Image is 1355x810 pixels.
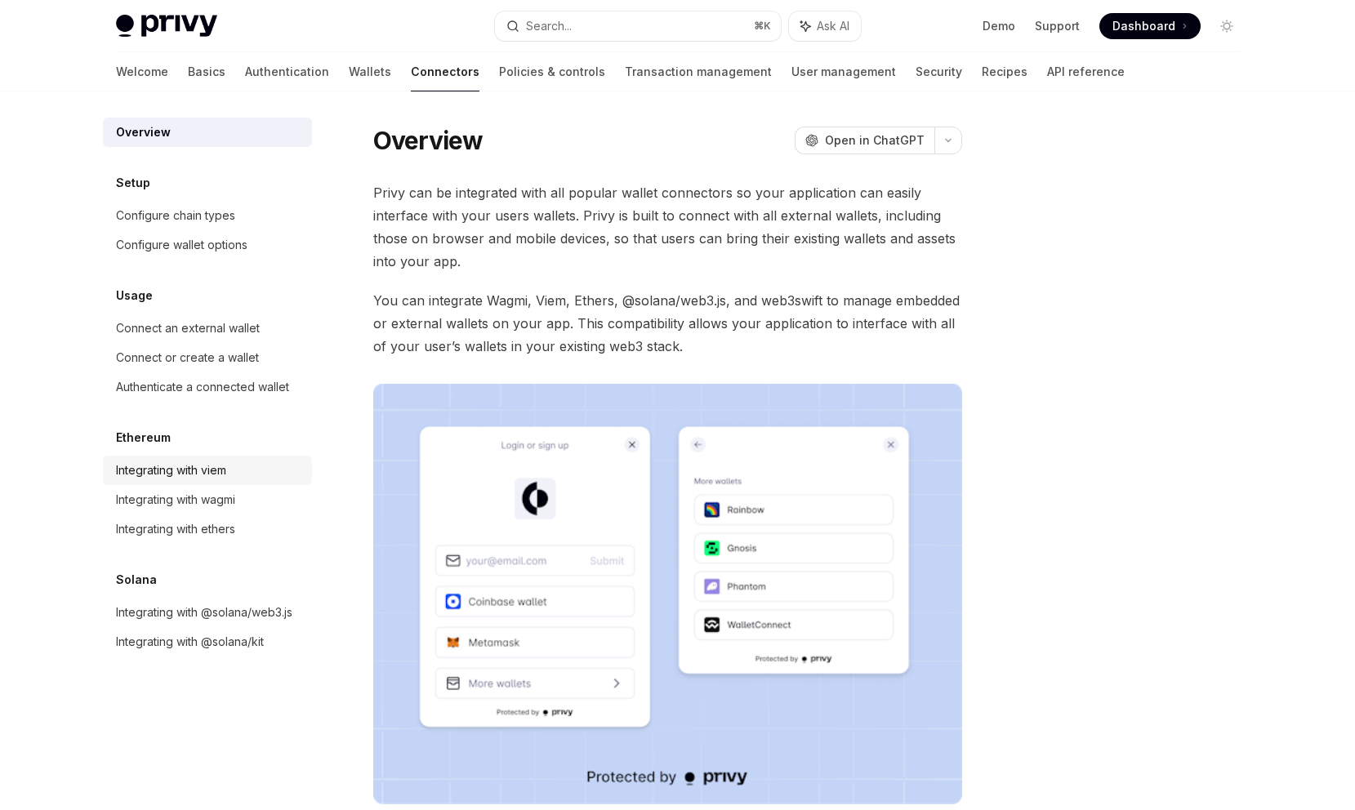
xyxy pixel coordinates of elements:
span: Privy can be integrated with all popular wallet connectors so your application can easily interfa... [373,181,962,273]
a: Authentication [245,52,329,91]
img: light logo [116,15,217,38]
h1: Overview [373,126,484,155]
span: You can integrate Wagmi, Viem, Ethers, @solana/web3.js, and web3swift to manage embedded or exter... [373,289,962,358]
a: Authenticate a connected wallet [103,372,312,402]
div: Integrating with @solana/web3.js [116,603,292,622]
span: ⌘ K [754,20,771,33]
a: Overview [103,118,312,147]
h5: Usage [116,286,153,305]
a: Connectors [411,52,479,91]
div: Configure chain types [116,206,235,225]
a: Policies & controls [499,52,605,91]
a: Transaction management [625,52,772,91]
img: Connectors3 [373,384,962,804]
div: Configure wallet options [116,235,247,255]
a: User management [791,52,896,91]
div: Authenticate a connected wallet [116,377,289,397]
a: Connect or create a wallet [103,343,312,372]
a: Basics [188,52,225,91]
button: Toggle dark mode [1214,13,1240,39]
a: Wallets [349,52,391,91]
button: Open in ChatGPT [795,127,934,154]
a: Configure chain types [103,201,312,230]
div: Integrating with wagmi [116,490,235,510]
a: Integrating with @solana/web3.js [103,598,312,627]
a: Configure wallet options [103,230,312,260]
a: Integrating with viem [103,456,312,485]
span: Dashboard [1112,18,1175,34]
a: Connect an external wallet [103,314,312,343]
div: Connect an external wallet [116,318,260,338]
div: Search... [526,16,572,36]
a: Security [916,52,962,91]
a: Demo [983,18,1015,34]
div: Overview [116,122,171,142]
div: Integrating with ethers [116,519,235,539]
a: Dashboard [1099,13,1201,39]
a: Integrating with ethers [103,514,312,544]
a: Integrating with wagmi [103,485,312,514]
button: Ask AI [789,11,861,41]
a: Integrating with @solana/kit [103,627,312,656]
div: Integrating with @solana/kit [116,632,264,652]
a: API reference [1047,52,1125,91]
div: Connect or create a wallet [116,348,259,367]
h5: Ethereum [116,428,171,447]
div: Integrating with viem [116,461,226,480]
button: Search...⌘K [495,11,781,41]
a: Recipes [982,52,1027,91]
a: Support [1035,18,1080,34]
h5: Setup [116,173,150,193]
span: Open in ChatGPT [825,132,925,149]
h5: Solana [116,570,157,590]
span: Ask AI [817,18,849,34]
a: Welcome [116,52,168,91]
